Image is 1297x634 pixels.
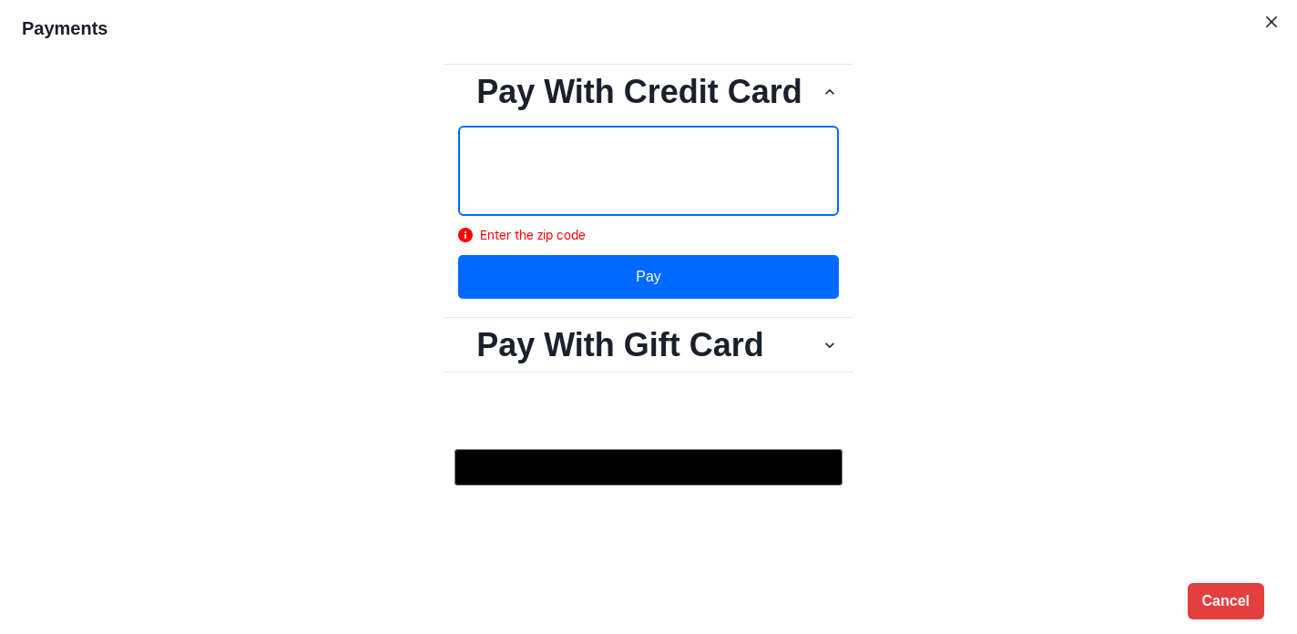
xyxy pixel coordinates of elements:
[458,226,839,245] span: Enter the zip code
[1188,583,1264,619] button: Cancel
[454,449,843,486] button: Buy with GPay
[458,325,821,364] h2: Pay With Gift Card
[458,255,839,299] button: Pay
[458,72,821,111] h2: Pay With Credit Card
[1257,7,1286,36] button: Close
[459,127,838,215] iframe: Secure Credit Card Form
[444,318,853,372] button: Pay With Gift Card
[444,118,853,317] div: Pay With Credit Card
[444,64,853,503] div: Payment form
[444,65,853,118] button: Pay With Credit Card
